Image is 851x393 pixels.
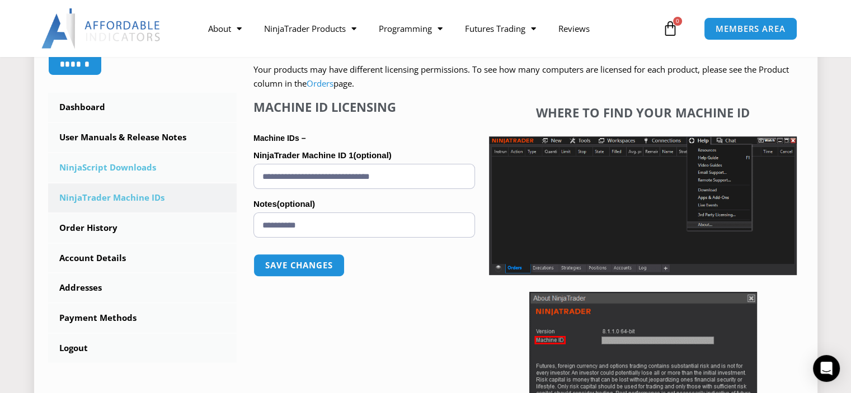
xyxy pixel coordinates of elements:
[646,12,695,45] a: 0
[307,78,333,89] a: Orders
[48,153,237,182] a: NinjaScript Downloads
[704,17,797,40] a: MEMBERS AREA
[48,214,237,243] a: Order History
[253,196,475,212] label: Notes
[253,254,345,277] button: Save changes
[48,334,237,363] a: Logout
[48,93,237,363] nav: Account pages
[197,16,660,41] nav: Menu
[489,105,797,120] h4: Where to find your Machine ID
[253,100,475,114] h4: Machine ID Licensing
[48,183,237,212] a: NinjaTrader Machine IDs
[253,16,368,41] a: NinjaTrader Products
[48,244,237,273] a: Account Details
[48,93,237,122] a: Dashboard
[813,355,840,382] div: Open Intercom Messenger
[368,16,454,41] a: Programming
[454,16,547,41] a: Futures Trading
[41,8,162,49] img: LogoAI | Affordable Indicators – NinjaTrader
[48,273,237,302] a: Addresses
[253,64,789,89] span: Your products may have different licensing permissions. To see how many computers are licensed fo...
[253,134,305,143] strong: Machine IDs –
[353,150,391,160] span: (optional)
[673,17,682,26] span: 0
[48,304,237,333] a: Payment Methods
[277,199,315,209] span: (optional)
[48,123,237,152] a: User Manuals & Release Notes
[716,25,786,33] span: MEMBERS AREA
[253,147,475,164] label: NinjaTrader Machine ID 1
[489,136,797,275] img: Screenshot 2025-01-17 1155544 | Affordable Indicators – NinjaTrader
[197,16,253,41] a: About
[547,16,601,41] a: Reviews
